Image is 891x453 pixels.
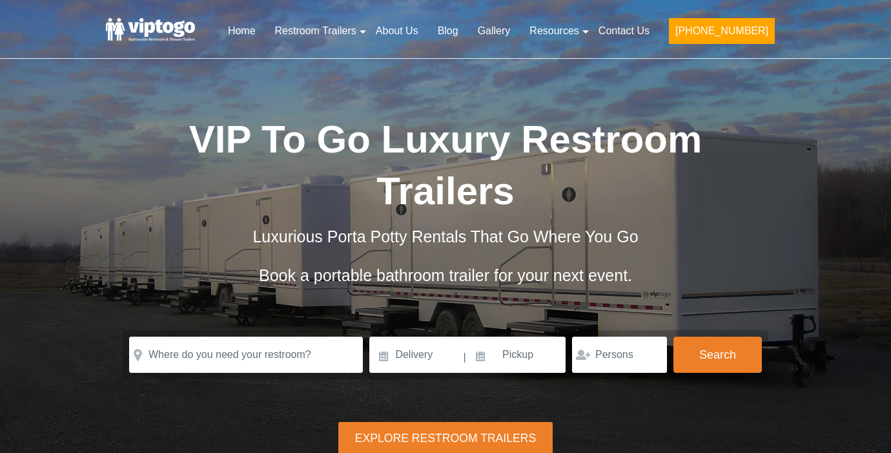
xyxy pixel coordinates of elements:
a: [PHONE_NUMBER] [659,17,784,52]
a: About Us [366,17,428,45]
input: Where do you need your restroom? [129,337,363,373]
button: [PHONE_NUMBER] [669,18,775,44]
a: Restroom Trailers [265,17,366,45]
a: Resources [520,17,588,45]
button: Search [673,337,762,373]
span: Book a portable bathroom trailer for your next event. [259,266,632,284]
a: Gallery [468,17,520,45]
a: Blog [428,17,468,45]
input: Delivery [369,337,462,373]
input: Pickup [467,337,566,373]
span: | [464,337,466,378]
a: Contact Us [589,17,659,45]
input: Persons [572,337,667,373]
span: Luxurious Porta Potty Rentals That Go Where You Go [252,227,638,246]
a: Home [218,17,265,45]
span: VIP To Go Luxury Restroom Trailers [189,118,702,213]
